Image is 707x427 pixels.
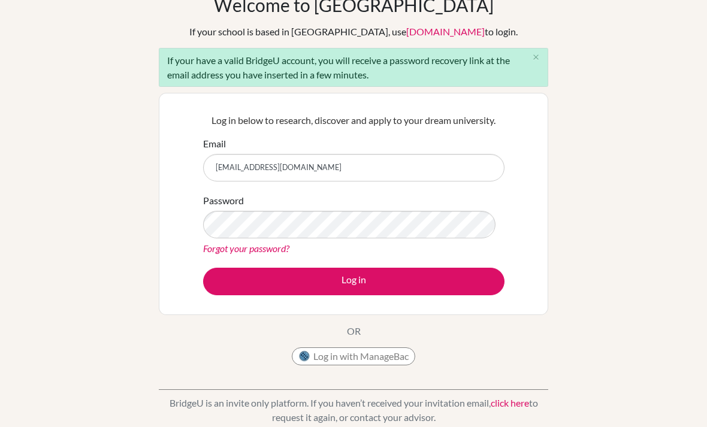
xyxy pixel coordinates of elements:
i: close [531,53,540,62]
button: Log in with ManageBac [292,347,415,365]
p: OR [347,324,361,338]
button: Log in [203,268,504,295]
label: Password [203,193,244,208]
label: Email [203,137,226,151]
div: If your school is based in [GEOGRAPHIC_DATA], use to login. [189,25,518,39]
a: click here [491,397,529,408]
a: Forgot your password? [203,243,289,254]
a: [DOMAIN_NAME] [406,26,485,37]
p: Log in below to research, discover and apply to your dream university. [203,113,504,128]
button: Close [524,49,548,66]
div: If your have a valid BridgeU account, you will receive a password recovery link at the email addr... [159,48,548,87]
p: BridgeU is an invite only platform. If you haven’t received your invitation email, to request it ... [159,396,548,425]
